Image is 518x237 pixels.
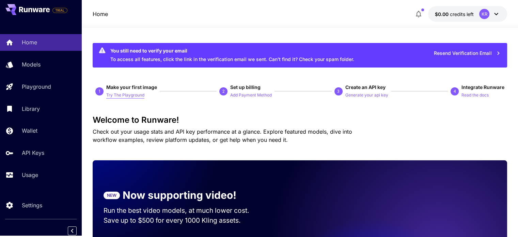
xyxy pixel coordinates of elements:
p: Home [22,38,37,46]
div: KR [479,9,489,19]
nav: breadcrumb [93,10,108,18]
p: Settings [22,201,42,209]
p: Save up to $500 for every 1000 Kling assets. [104,216,262,225]
span: Integrate Runware [461,84,504,90]
span: Add your payment card to enable full platform functionality. [52,6,67,14]
button: Collapse sidebar [68,226,77,235]
p: Models [22,60,41,69]
p: API Keys [22,149,44,157]
p: Wallet [22,127,37,135]
div: You still need to verify your email [110,47,354,54]
p: Add Payment Method [230,92,272,99]
button: $0.00KR [428,6,507,22]
span: Set up billing [230,84,261,90]
button: Generate your api key [345,91,388,99]
p: Usage [22,171,38,179]
span: TRIAL [53,8,67,13]
p: 2 [222,88,225,94]
p: Generate your api key [345,92,388,99]
span: Create an API key [345,84,386,90]
button: Try The Playground [106,91,144,99]
p: 3 [337,88,340,94]
h3: Welcome to Runware! [93,115,507,125]
p: Read the docs [461,92,489,99]
p: Now supporting video! [123,188,236,203]
p: Library [22,105,40,113]
p: 4 [453,88,456,94]
button: Read the docs [461,91,489,99]
a: Home [93,10,108,18]
div: To access all features, click the link in the verification email we sent. Can’t find it? Check yo... [110,45,354,65]
p: Run the best video models, at much lower cost. [104,206,262,216]
p: NEW [107,192,116,198]
span: Check out your usage stats and API key performance at a glance. Explore featured models, dive int... [93,128,352,143]
span: $0.00 [435,11,450,17]
span: Make your first image [106,84,157,90]
div: Collapse sidebar [73,225,82,237]
button: Resend Verification Email [430,46,504,60]
p: 1 [98,88,101,94]
p: Playground [22,83,51,91]
button: Add Payment Method [230,91,272,99]
span: credits left [450,11,474,17]
div: $0.00 [435,11,474,18]
p: Try The Playground [106,92,144,99]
